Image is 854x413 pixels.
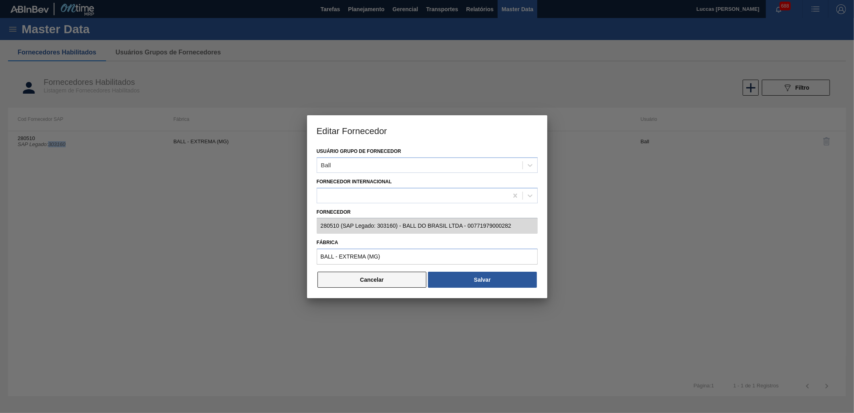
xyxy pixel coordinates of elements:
[317,148,401,154] label: Usuário Grupo de Fornecedor
[307,115,547,146] h3: Editar Fornecedor
[321,162,331,168] div: Ball
[317,179,392,184] label: Fornecedor Internacional
[317,272,427,288] button: Cancelar
[317,206,538,218] label: Fornecedor
[317,237,538,249] label: Fábrica
[428,272,537,288] button: Salvar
